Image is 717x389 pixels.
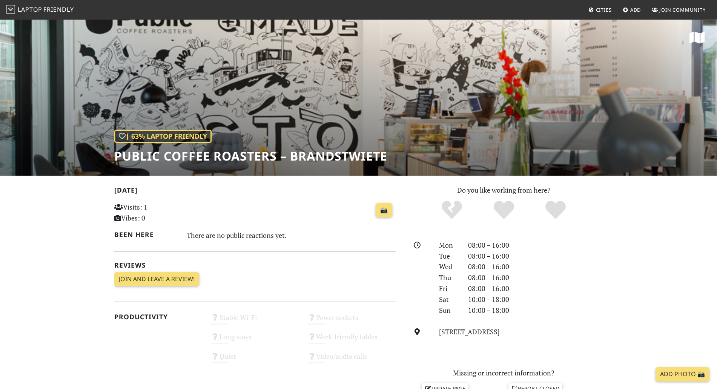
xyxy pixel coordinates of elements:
div: No [426,200,478,221]
div: Yes [478,200,530,221]
a: 📸 [376,203,392,217]
div: Wed [434,261,463,272]
a: Add Photo 📸 [656,367,709,381]
div: Tue [434,251,463,262]
a: LaptopFriendly LaptopFriendly [6,3,74,17]
div: | 63% Laptop Friendly [114,130,212,143]
div: Mon [434,240,463,251]
div: Fri [434,283,463,294]
div: Quiet [206,350,303,369]
div: 08:00 – 16:00 [464,272,608,283]
p: Visits: 1 Vibes: 0 [114,202,202,224]
p: Do you like working from here? [405,185,603,196]
span: Cities [596,6,612,13]
img: LaptopFriendly [6,5,15,14]
div: Video/audio calls [303,350,400,369]
a: [STREET_ADDRESS] [439,327,500,336]
div: Power sockets [303,311,400,331]
a: Add [620,3,644,17]
div: 08:00 – 16:00 [464,283,608,294]
span: Add [630,6,641,13]
h2: [DATE] [114,186,396,197]
div: Thu [434,272,463,283]
h2: Reviews [114,261,396,269]
div: Sat [434,294,463,305]
div: Long stays [206,331,303,350]
div: 08:00 – 16:00 [464,251,608,262]
span: Join Community [659,6,706,13]
div: 08:00 – 16:00 [464,240,608,251]
div: 10:00 – 18:00 [464,305,608,316]
div: 08:00 – 16:00 [464,261,608,272]
a: Join Community [649,3,709,17]
div: Work-friendly tables [303,331,400,350]
span: Laptop [18,5,42,14]
div: There are no public reactions yet. [187,229,396,241]
h2: Been here [114,231,178,239]
div: 10:00 – 18:00 [464,294,608,305]
p: Missing or incorrect information? [405,368,603,378]
div: Definitely! [530,200,582,221]
div: Stable Wi-Fi [206,311,303,331]
h2: Productivity [114,313,202,321]
span: Friendly [43,5,74,14]
a: Join and leave a review! [114,272,199,286]
a: Cities [585,3,615,17]
h1: Public Coffee Roasters – Brandstwiete [114,149,387,163]
div: Sun [434,305,463,316]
